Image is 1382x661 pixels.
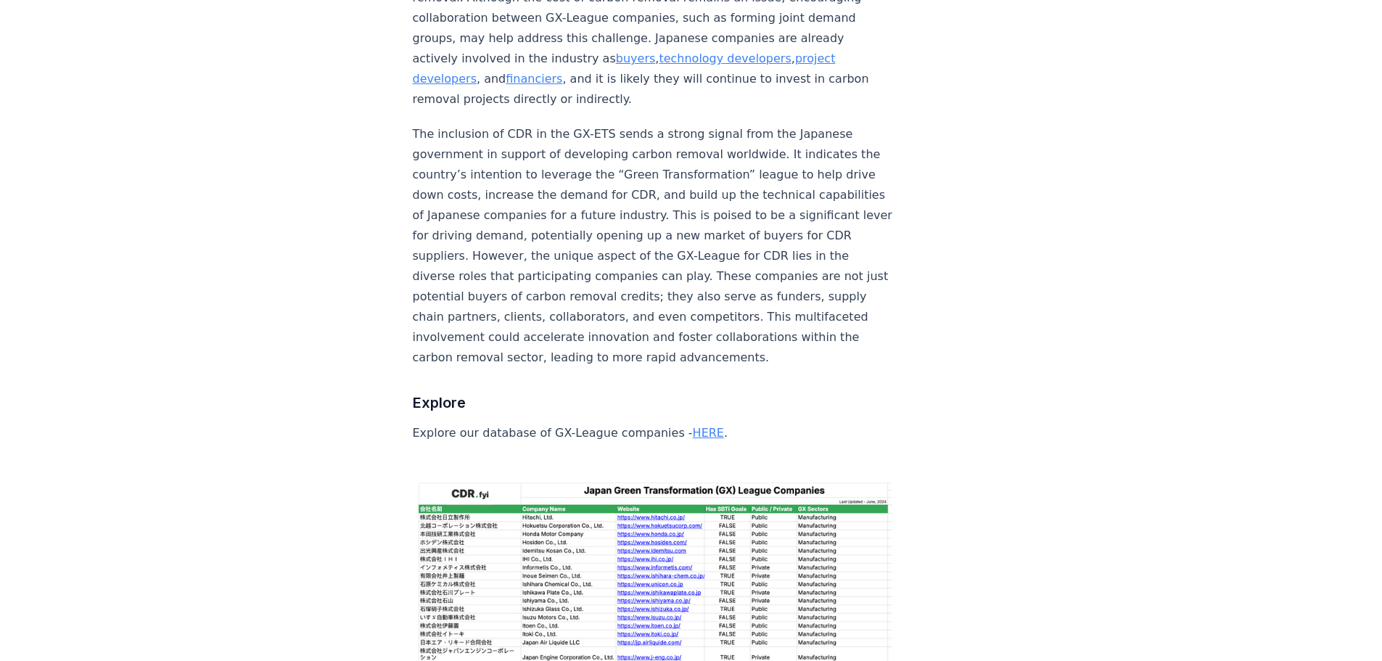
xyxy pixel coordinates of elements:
[693,426,724,440] a: HERE
[413,124,893,368] p: The inclusion of CDR in the GX-ETS sends a strong signal from the Japanese government in support ...
[413,391,893,414] h3: Explore
[413,423,893,443] p: Explore our database of GX-League companies - .
[659,52,791,65] a: technology developers
[506,72,562,86] a: financiers
[616,52,656,65] a: buyers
